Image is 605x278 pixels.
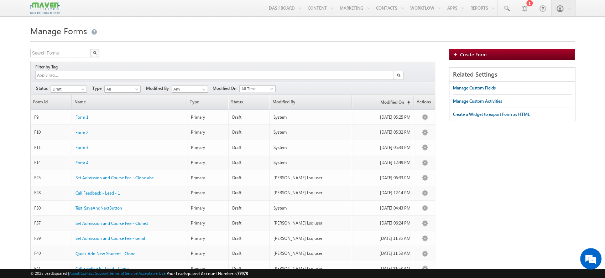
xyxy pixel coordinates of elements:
[34,220,68,226] div: F37
[232,266,266,272] div: Draft
[34,159,68,166] div: F14
[273,114,349,120] div: System
[75,175,154,180] span: Set Admission and Course Fee - Clone abc
[397,73,400,77] img: Search
[146,85,172,92] span: Modified By
[191,190,225,196] div: Primary
[270,95,351,109] a: Modified By
[75,220,148,227] a: Set Admission and Course Fee - Clone1
[213,85,239,92] span: Modified On
[449,68,575,82] div: Related Settings
[110,271,137,276] a: Terms of Service
[92,85,104,92] span: Type
[356,190,411,196] div: [DATE] 12:14 PM
[356,250,411,257] div: [DATE] 11:58 AM
[232,175,266,181] div: Draft
[273,250,349,257] div: [PERSON_NAME] Lsq user
[9,66,130,213] textarea: Type your message and hit 'Enter'
[34,266,68,272] div: F41
[31,95,71,109] a: Form Id
[232,129,266,135] div: Draft
[34,190,68,196] div: F28
[75,190,120,196] span: Call Feedback - Lead - 1
[453,82,496,94] a: Manage Custom Fields
[75,190,120,196] a: Call Feedback - Lead - 1
[75,129,88,136] a: Form 2
[273,175,349,181] div: [PERSON_NAME] Lsq user
[35,63,60,71] div: Filter by Tag
[104,86,141,93] a: All
[80,271,109,276] a: Contact Support
[72,95,187,109] a: Name
[237,271,248,276] span: 77978
[75,130,88,135] span: Form 2
[34,250,68,257] div: F40
[36,72,79,78] input: Apply Tag...
[36,85,51,92] span: Status
[75,266,129,272] a: Call Feedback - Lead - Clone
[30,2,60,14] img: Custom Logo
[232,250,266,257] div: Draft
[414,95,435,109] span: Actions
[75,160,88,165] span: Form 4
[187,95,228,109] span: Type
[75,251,135,257] a: Quick Add New Student - Clone
[30,25,87,36] span: Manage Forms
[356,159,411,166] div: [DATE] 12:49 PM
[191,159,225,166] div: Primary
[356,235,411,242] div: [DATE] 11:35 AM
[232,159,266,166] div: Draft
[352,95,413,109] a: Modified On(sorted ascending)
[356,129,411,135] div: [DATE] 05:32 PM
[273,235,349,242] div: [PERSON_NAME] Lsq user
[453,85,496,91] div: Manage Custom Fields
[75,266,129,271] span: Call Feedback - Lead - Clone
[34,235,68,242] div: F39
[75,235,145,242] a: Set Admission and Course Fee - serial
[75,160,88,166] a: Form 4
[34,175,68,181] div: F25
[232,235,266,242] div: Draft
[273,205,349,211] div: System
[75,205,122,211] span: Test_SaveAndNextButton
[34,144,68,151] div: F11
[34,114,68,120] div: F9
[356,220,411,226] div: [DATE] 06:24 PM
[191,220,225,226] div: Primary
[172,86,208,93] input: Type to Search
[69,271,79,276] a: About
[191,266,225,272] div: Primary
[356,144,411,151] div: [DATE] 05:33 PM
[356,266,411,272] div: [DATE] 11:58 AM
[75,175,154,181] a: Set Admission and Course Fee - Clone abc
[239,85,276,92] a: All Time
[404,100,410,105] span: (sorted ascending)
[198,86,207,93] a: Show All Items
[273,266,349,272] div: [PERSON_NAME] Lsq user
[232,205,266,211] div: Draft
[273,159,349,166] div: System
[453,111,530,118] div: Create a Widget to export Form as HTML
[273,129,349,135] div: System
[191,175,225,181] div: Primary
[167,271,248,276] span: Your Leadsquared Account Number is
[273,190,349,196] div: [PERSON_NAME] Lsq user
[453,52,460,56] img: add_icon.png
[229,95,269,109] span: Status
[30,270,248,277] span: © 2025 LeadSquared | | | | |
[34,205,68,211] div: F30
[453,108,530,121] a: Create a Widget to export Form as HTML
[75,251,135,256] span: Quick Add New Student - Clone
[191,205,225,211] div: Primary
[75,114,88,120] a: Form 1
[75,144,88,151] a: Form 3
[232,144,266,151] div: Draft
[93,51,97,55] img: Search
[460,51,487,57] span: Create Form
[191,235,225,242] div: Primary
[117,4,134,21] div: Minimize live chat window
[51,86,87,93] a: Draft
